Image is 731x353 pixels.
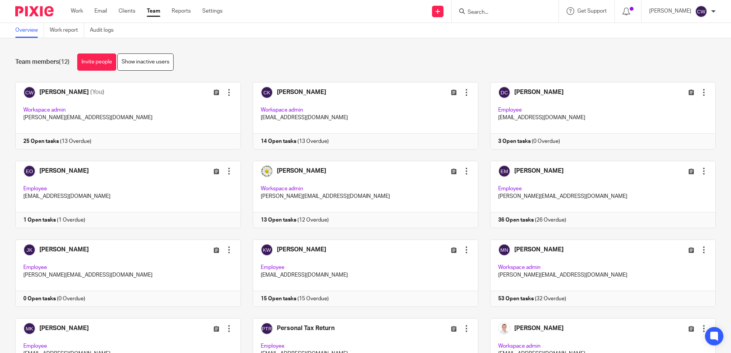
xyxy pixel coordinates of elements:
a: Email [94,7,107,15]
a: Audit logs [90,23,119,38]
a: Settings [202,7,223,15]
a: Work [71,7,83,15]
a: Work report [50,23,84,38]
p: [PERSON_NAME] [649,7,691,15]
a: Invite people [77,53,116,71]
img: svg%3E [695,5,707,18]
a: Show inactive users [117,53,174,71]
a: Overview [15,23,44,38]
span: (12) [59,59,70,65]
h1: Team members [15,58,70,66]
a: Reports [172,7,191,15]
a: Clients [119,7,135,15]
input: Search [467,9,536,16]
a: Team [147,7,160,15]
span: Get Support [577,8,607,14]
img: Pixie [15,6,54,16]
